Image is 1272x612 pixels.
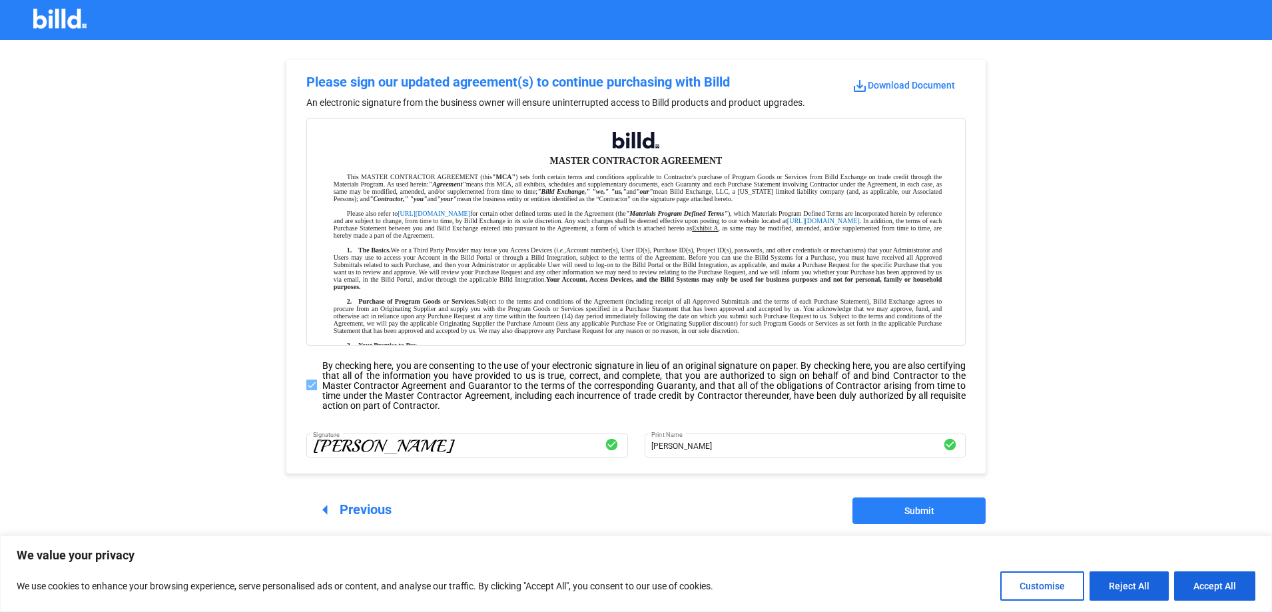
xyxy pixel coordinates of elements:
[334,298,942,342] div: Subject to the terms and conditions of the Agreement (including receipt of all Approved Submittal...
[943,437,962,453] mat-icon: check_circle
[437,195,457,202] i: "your"
[787,217,860,224] a: [URL][DOMAIN_NAME]
[334,173,942,210] div: This MASTER CONTRACTOR AGREEMENT (this ) sets forth certain terms and conditions applicable to Co...
[556,246,566,254] i: i.e.,
[33,9,87,28] img: logo
[398,210,470,217] a: [URL][DOMAIN_NAME]
[692,224,718,232] u: Exhibit A
[605,437,624,453] mat-icon: check_circle
[347,342,418,349] b: 3. Your Promise to Pay.
[334,210,942,246] div: Please also refer to for certain other defined terms used in the Agreement (the ), which Material...
[904,505,934,516] span: Submit
[17,578,713,594] p: We use cookies to enhance your browsing experience, serve personalised ads or content, and analys...
[306,74,730,90] div: Please sign our updated agreement(s) to continue purchasing with Billd
[636,188,653,195] i: "our"
[286,97,986,108] div: An electronic signature from the business owner will ensure uninterrupted access to Billd product...
[492,173,515,180] b: "MCA"
[429,180,466,188] i: "Agreement"
[1174,571,1255,601] button: Accept All
[1090,571,1169,601] button: Reject All
[286,497,420,524] button: Previous
[626,210,728,217] i: "Materials Program Defined Terms"
[841,73,966,97] button: Download Document
[852,80,955,91] span: Download Document
[1000,571,1084,601] button: Customise
[334,246,942,298] div: We or a Third Party Provider may issue you Access Devices ( Account number(s), User ID(s), Purcha...
[334,276,942,290] b: Your Account, Access Devices, and the Billd Systems may only be used for business purposes and no...
[537,188,627,195] i: "Billd Exchange," "we," "us,"
[852,78,868,94] mat-icon: save_alt
[314,498,330,523] mat-icon: arrow_left
[317,156,956,166] h1: MASTER CONTRACTOR AGREEMENT
[347,246,391,254] b: 1. The Basics.
[370,195,428,202] i: "Contractor," "you"
[314,501,392,517] span: Previous
[17,547,1255,563] p: We value your privacy
[852,497,986,524] button: Submit
[322,359,966,411] span: By checking here, you are consenting to the use of your electronic signature in lieu of an origin...
[347,298,477,305] b: 2. Purchase of Program Goods or Services.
